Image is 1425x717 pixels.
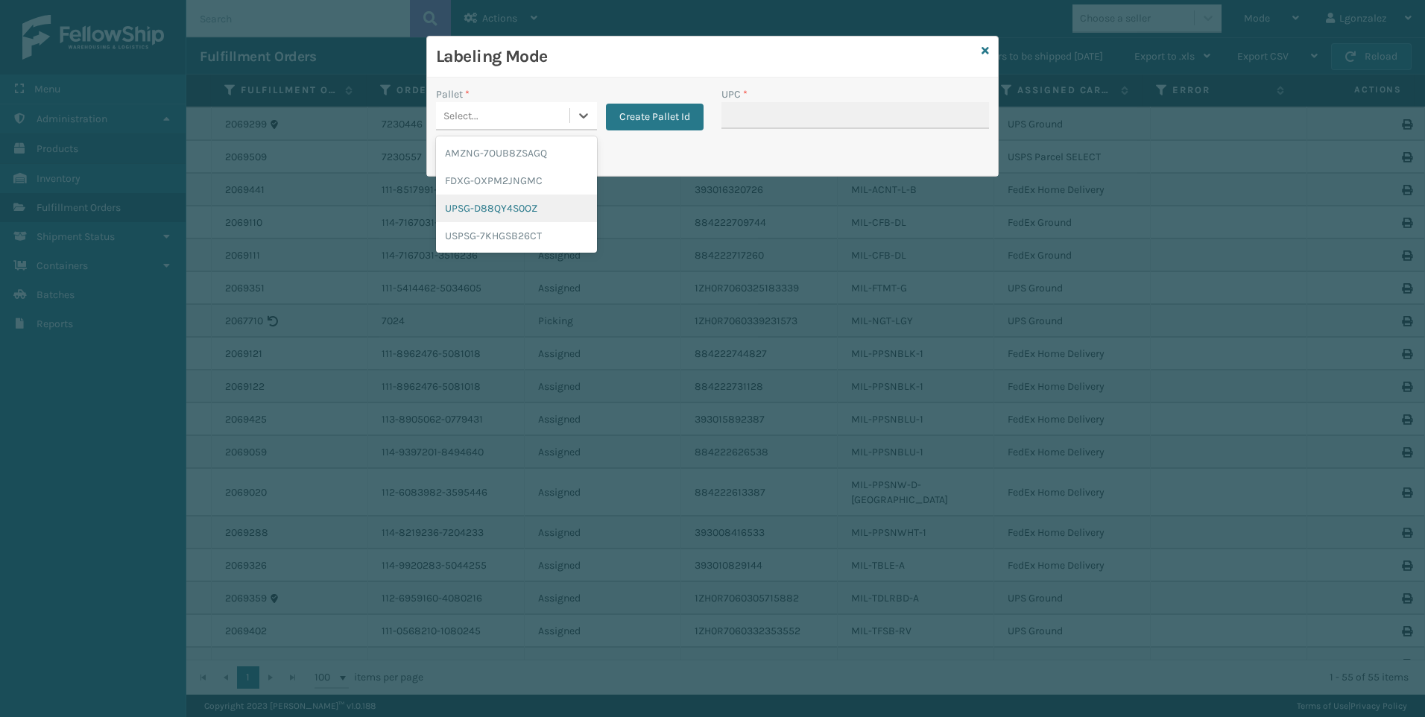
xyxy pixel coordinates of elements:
[443,108,478,124] div: Select...
[436,167,597,195] div: FDXG-OXPM2JNGMC
[606,104,704,130] button: Create Pallet Id
[436,139,597,167] div: AMZNG-7OUB8ZSAGQ
[436,222,597,250] div: USPSG-7KHGSB26CT
[436,45,976,68] h3: Labeling Mode
[436,195,597,222] div: UPSG-D88QY4S0OZ
[436,86,470,102] label: Pallet
[721,86,748,102] label: UPC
